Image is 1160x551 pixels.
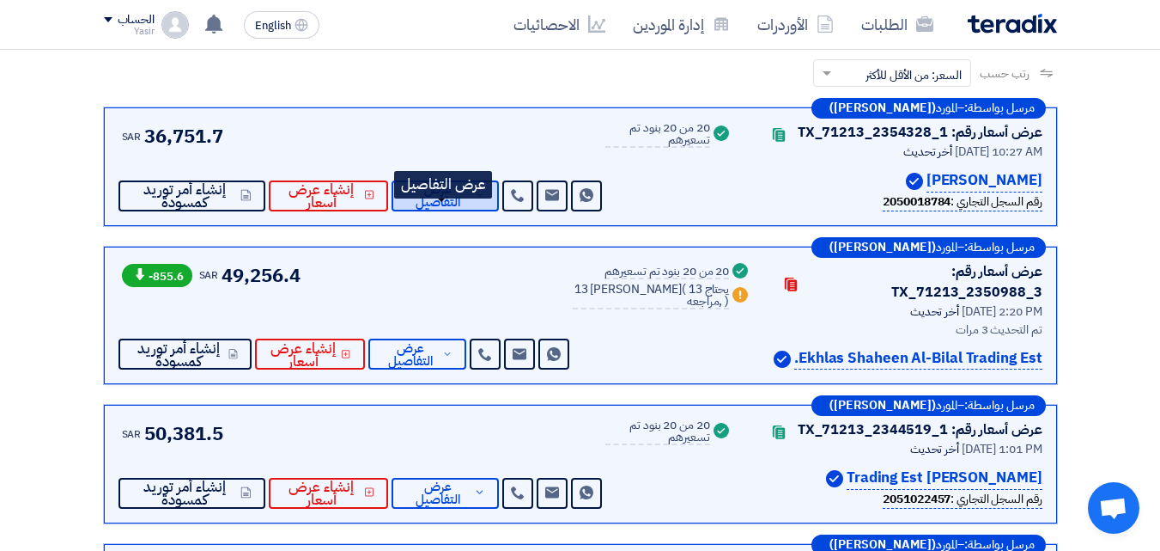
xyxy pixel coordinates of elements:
[847,467,1042,490] p: [PERSON_NAME] Trading Est
[619,4,744,45] a: إدارة الموردين
[810,261,1042,303] div: عرض أسعار رقم: TX_71213_2350988_3
[964,539,1035,551] span: مرسل بواسطة:
[122,426,142,442] span: SAR
[269,342,338,368] span: إنشاء عرض أسعار
[573,284,729,309] div: 13 [PERSON_NAME]
[955,143,1042,161] span: [DATE] 10:27 AM
[847,4,947,45] a: الطلبات
[118,181,265,211] button: إنشاء أمر توريد كمسودة
[725,292,729,310] span: )
[269,181,389,211] button: إنشاء عرض أسعار
[405,183,470,209] span: عرض التفاصيل
[772,321,1042,339] div: تم التحديث 3 مرات
[798,419,1042,440] div: عرض أسعار رقم: TX_71213_2344519_1
[282,183,361,209] span: إنشاء عرض أسعار
[811,98,1046,119] div: –
[883,193,1042,211] div: رقم السجل التجاري :
[122,264,192,287] span: -855.6
[829,400,936,412] b: ([PERSON_NAME])
[926,169,1042,193] p: [PERSON_NAME]
[199,267,219,283] span: SAR
[118,478,265,509] button: إنشاء أمر توريد كمسودة
[605,122,709,148] div: 20 من 20 بنود تم تسعيرهم
[968,14,1057,34] img: Teradix logo
[964,242,1035,254] span: مرسل بواسطة:
[1088,482,1139,534] a: Open chat
[962,303,1042,321] span: [DATE] 2:20 PM
[132,342,225,368] span: إنشاء أمر توريد كمسودة
[132,183,237,209] span: إنشاء أمر توريد كمسودة
[118,339,252,370] button: إنشاء أمر توريد كمسودة
[282,481,361,506] span: إنشاء عرض أسعار
[964,400,1035,412] span: مرسل بواسطة:
[682,280,686,298] span: (
[829,539,936,551] b: ([PERSON_NAME])
[104,27,155,36] div: Yasir
[774,351,791,368] img: Verified Account
[964,102,1035,114] span: مرسل بواسطة:
[744,4,847,45] a: الأوردرات
[903,143,952,161] span: أخر تحديث
[269,478,389,509] button: إنشاء عرض أسعار
[222,261,300,290] span: 49,256.4
[936,539,957,551] span: المورد
[392,478,499,509] button: عرض التفاصيل
[244,11,319,39] button: English
[883,490,1042,509] div: رقم السجل التجاري :
[392,181,499,211] button: عرض التفاصيل
[826,470,843,487] img: Verified Account
[936,400,957,412] span: المورد
[883,193,950,211] b: 2050018784
[962,440,1042,458] span: [DATE] 1:01 PM
[980,64,1029,83] span: رتب حسب
[605,419,709,445] div: 20 من 20 بنود تم تسعيرهم
[811,395,1046,416] div: –
[255,339,365,370] button: إنشاء عرض أسعار
[829,242,936,254] b: ([PERSON_NAME])
[368,339,466,370] button: عرض التفاصيل
[161,11,189,39] img: profile_test.png
[144,122,222,150] span: 36,751.7
[604,266,729,279] div: 20 من 20 بنود تم تسعيرهم
[865,66,962,84] span: السعر: من الأقل للأكثر
[118,13,155,28] div: الحساب
[794,347,1042,370] p: Ekhlas Shaheen Al-Bilal Trading Est.
[798,122,1042,143] div: عرض أسعار رقم: TX_71213_2354328_1
[394,171,492,199] div: عرض التفاصيل
[936,102,957,114] span: المورد
[122,129,142,144] span: SAR
[906,173,923,190] img: Verified Account
[883,490,950,508] b: 2051022457
[910,440,959,458] span: أخر تحديث
[500,4,619,45] a: الاحصائيات
[382,342,439,368] span: عرض التفاصيل
[687,280,729,310] span: 13 يحتاج مراجعه,
[910,303,959,321] span: أخر تحديث
[132,481,237,506] span: إنشاء أمر توريد كمسودة
[811,237,1046,258] div: –
[936,242,957,254] span: المورد
[144,419,222,448] span: 50,381.5
[829,102,936,114] b: ([PERSON_NAME])
[255,20,291,32] span: English
[405,481,470,506] span: عرض التفاصيل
